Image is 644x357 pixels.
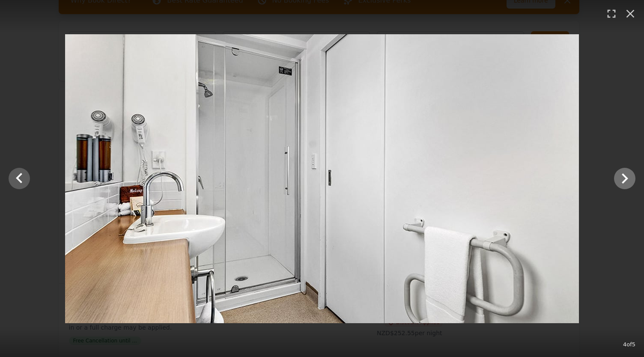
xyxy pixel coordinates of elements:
[65,34,579,323] img: Image 4
[614,168,635,189] button: Show slide 5 of 5
[621,4,640,23] button: Close (esc)
[623,340,635,349] span: 4 of 5
[9,168,30,189] button: Show slide 3 of 5
[602,4,621,23] button: Enter fullscreen (f)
